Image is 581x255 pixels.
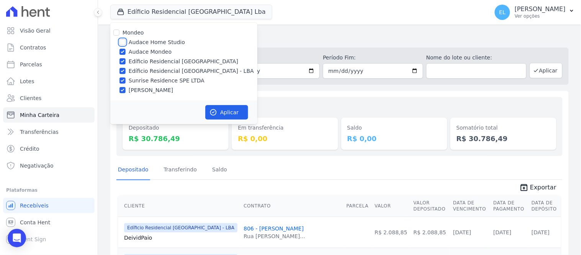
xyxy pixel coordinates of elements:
label: Período Inicío: [220,54,320,62]
a: Saldo [211,160,229,180]
p: Ver opções [515,13,566,19]
span: EL [499,10,506,15]
a: Recebíveis [3,198,95,213]
a: unarchive Exportar [513,183,563,194]
a: Negativação [3,158,95,173]
h2: Minha Carteira [110,31,569,44]
a: Depositado [116,160,150,180]
th: Parcela [344,195,372,217]
dt: Em transferência [238,124,332,132]
span: Crédito [20,145,39,153]
a: Visão Geral [3,23,95,38]
label: Audace Home Studio [129,38,185,46]
span: Parcelas [20,61,42,68]
label: Período Fim: [323,54,423,62]
button: Aplicar [530,63,563,78]
span: Lotes [20,77,34,85]
th: Valor Depositado [411,195,450,217]
button: Aplicar [205,105,248,120]
label: Sunrise Residence SPE LTDA [129,77,205,85]
a: Transferências [3,124,95,140]
label: Nome do lote ou cliente: [426,54,527,62]
a: Contratos [3,40,95,55]
dt: Somatório total [457,124,550,132]
span: Contratos [20,44,46,51]
a: DeividPaio [124,234,237,242]
button: Edíficio Residencial [GEOGRAPHIC_DATA] Lba [110,5,272,19]
a: 806 - [PERSON_NAME] [244,225,304,232]
div: Plataformas [6,186,92,195]
a: Lotes [3,74,95,89]
a: [DATE] [493,229,511,235]
label: Edíficio Residencial [GEOGRAPHIC_DATA] [129,58,238,66]
th: Data de Vencimento [450,195,490,217]
dd: R$ 0,00 [347,133,441,144]
a: [DATE] [453,229,471,235]
span: Negativação [20,162,54,169]
span: Transferências [20,128,59,136]
label: Audace Mondeo [129,48,172,56]
dd: R$ 0,00 [238,133,332,144]
dt: Depositado [129,124,223,132]
td: R$ 2.088,85 [411,217,450,248]
th: Data de Depósito [529,195,561,217]
td: R$ 2.088,85 [372,217,410,248]
a: Crédito [3,141,95,156]
p: [PERSON_NAME] [515,5,566,13]
a: Clientes [3,90,95,106]
th: Data de Pagamento [490,195,529,217]
a: Minha Carteira [3,107,95,123]
button: EL [PERSON_NAME] Ver opções [489,2,581,23]
i: unarchive [519,183,529,192]
span: Recebíveis [20,202,49,209]
th: Valor [372,195,410,217]
a: [DATE] [532,229,550,235]
span: Minha Carteira [20,111,59,119]
span: Exportar [530,183,556,192]
span: Visão Geral [20,27,51,35]
a: Conta Hent [3,215,95,230]
span: Conta Hent [20,219,50,226]
label: Edíficio Residencial [GEOGRAPHIC_DATA] - LBA [129,67,254,75]
div: Open Intercom Messenger [8,229,26,247]
span: Clientes [20,94,41,102]
div: Rua [PERSON_NAME]... [244,232,305,240]
a: Transferindo [162,160,199,180]
dt: Saldo [347,124,441,132]
th: Cliente [118,195,241,217]
span: Edíficio Residencial [GEOGRAPHIC_DATA] - LBA [124,223,237,232]
a: Parcelas [3,57,95,72]
label: Mondeo [123,30,144,36]
dd: R$ 30.786,49 [457,133,550,144]
th: Contrato [241,195,343,217]
dd: R$ 30.786,49 [129,133,223,144]
label: [PERSON_NAME] [129,86,173,94]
